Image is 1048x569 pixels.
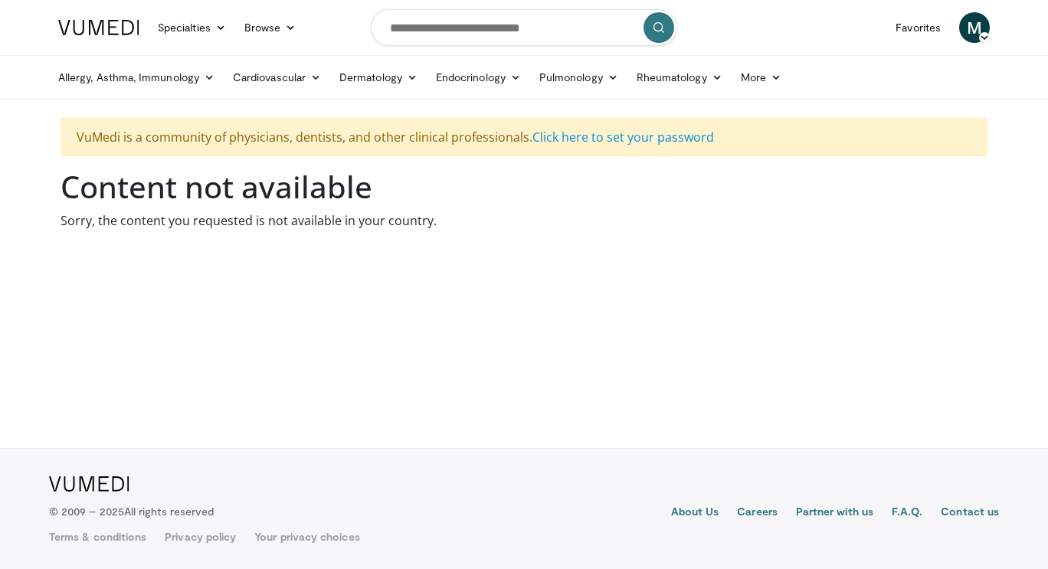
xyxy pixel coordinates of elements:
[224,62,330,93] a: Cardiovascular
[49,504,214,519] p: © 2009 – 2025
[892,504,922,522] a: F.A.Q.
[886,12,950,43] a: Favorites
[58,20,139,35] img: VuMedi Logo
[61,211,987,230] p: Sorry, the content you requested is not available in your country.
[49,476,129,492] img: VuMedi Logo
[959,12,990,43] a: M
[49,62,224,93] a: Allergy, Asthma, Immunology
[124,505,214,518] span: All rights reserved
[796,504,873,522] a: Partner with us
[627,62,732,93] a: Rheumatology
[530,62,627,93] a: Pulmonology
[49,529,146,544] a: Terms & conditions
[235,12,306,43] a: Browse
[61,118,987,156] div: VuMedi is a community of physicians, dentists, and other clinical professionals.
[371,9,677,46] input: Search topics, interventions
[737,504,778,522] a: Careers
[941,504,999,522] a: Contact us
[330,62,427,93] a: Dermatology
[254,529,359,544] a: Your privacy choices
[149,12,235,43] a: Specialties
[165,529,236,544] a: Privacy policy
[732,62,791,93] a: More
[532,129,714,146] a: Click here to set your password
[427,62,530,93] a: Endocrinology
[61,168,987,205] h1: Content not available
[671,504,719,522] a: About Us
